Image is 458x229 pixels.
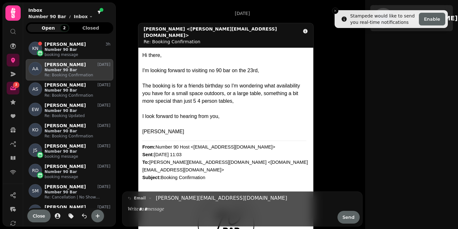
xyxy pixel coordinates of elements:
p: Re: Booking Confirmation [45,134,110,139]
button: Send [337,211,360,224]
button: Open2 [27,24,69,32]
p: booking message [45,174,110,179]
div: The booking is for a friends birthday so I'm wondering what availability you have for a small spa... [142,82,309,105]
div: 2 [60,24,68,31]
h2: Inbox [28,7,93,13]
button: email [125,194,155,202]
span: KO [32,127,38,133]
p: Number 90 Bar [45,88,110,93]
b: Subject: [142,175,161,180]
p: Number 90 Bar [28,13,66,20]
p: Number 90 Bar [45,108,110,113]
button: is-read [78,210,91,222]
p: booking message [45,154,110,159]
button: Close [27,210,51,222]
span: Closed [75,26,107,30]
p: [DATE] [97,205,110,210]
nav: breadcrumb [28,13,93,20]
p: Number 90 Bar [45,149,110,154]
button: detail [300,26,311,37]
p: Number 90 Bar [45,128,110,134]
p: [PERSON_NAME] [45,143,86,149]
p: [DATE] [97,103,110,108]
div: [PERSON_NAME] [142,128,309,135]
button: Closed [70,24,112,32]
button: tag-thread [65,210,77,222]
span: KN [32,45,38,52]
p: [DATE] [235,10,250,17]
button: filter [95,9,103,16]
p: 3h [106,42,110,47]
a: [PERSON_NAME][EMAIL_ADDRESS][DOMAIN_NAME] [156,194,287,202]
p: [DATE] [97,82,110,87]
p: [DATE] [97,62,110,67]
b: From: [142,144,156,149]
font: Number 90 Host <[EMAIL_ADDRESS][DOMAIN_NAME]> [DATE] 11:03 [PERSON_NAME][EMAIL_ADDRESS][DOMAIN_NA... [142,144,308,180]
span: Open [32,26,64,30]
button: Inbox [74,13,93,20]
button: create-convo [91,210,104,222]
p: Number 90 Bar [45,190,110,195]
p: Re: Booking Confirmation [45,93,110,98]
b: Sent: [142,152,154,157]
p: Number 90 Bar [45,169,110,174]
span: 2 [15,83,17,87]
button: Close toast [332,8,338,14]
p: [PERSON_NAME] [45,164,86,169]
div: I look forward to hearing from you, [142,113,309,120]
div: Stampede would like to send you real-time notifications [350,13,416,25]
span: Send [343,215,355,219]
b: To: [142,160,149,165]
span: SM [32,188,39,194]
p: Number 90 Bar [45,47,110,52]
p: booking message [45,52,110,57]
p: Number 90 Bar [45,67,110,73]
p: [DATE] [97,143,110,149]
p: [DATE] [97,164,110,169]
p: Re: Booking Updated [45,113,110,118]
p: [PERSON_NAME] [45,184,86,190]
p: [PERSON_NAME] [45,42,86,47]
span: JS [33,147,37,153]
p: [PERSON_NAME] [45,123,86,128]
p: [PERSON_NAME] [45,62,86,67]
div: Hi there, [142,52,309,59]
div: Re: Booking Confirmation [143,38,296,45]
p: [PERSON_NAME] [45,205,86,210]
p: Re: Cancellation | No Show Charge [45,195,110,200]
p: [DATE] [97,184,110,189]
span: EW [32,106,39,113]
span: AS [32,86,38,92]
button: Enable [419,13,445,25]
p: [DATE] [97,123,110,128]
div: I'm looking forward to visiting no 90 bar on the 23rd, [142,67,309,74]
div: grid [26,39,113,224]
div: [PERSON_NAME] <[PERSON_NAME][EMAIL_ADDRESS][DOMAIN_NAME]> [143,26,296,38]
a: 2 [7,82,19,94]
p: Re: Booking Confirmation [45,73,110,78]
p: [PERSON_NAME] [45,82,86,88]
span: RD [32,167,39,174]
p: [PERSON_NAME] [45,103,86,108]
span: AA [32,66,38,72]
span: Close [33,214,45,218]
